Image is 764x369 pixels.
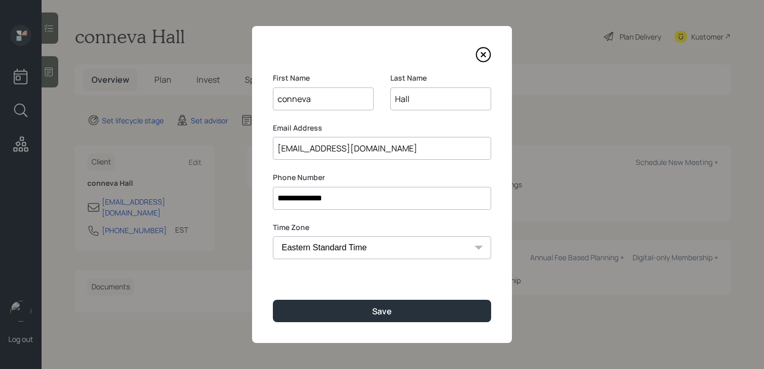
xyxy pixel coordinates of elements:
[273,222,491,233] label: Time Zone
[273,123,491,133] label: Email Address
[390,73,491,83] label: Last Name
[273,73,374,83] label: First Name
[273,172,491,183] label: Phone Number
[273,300,491,322] button: Save
[372,306,392,317] div: Save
